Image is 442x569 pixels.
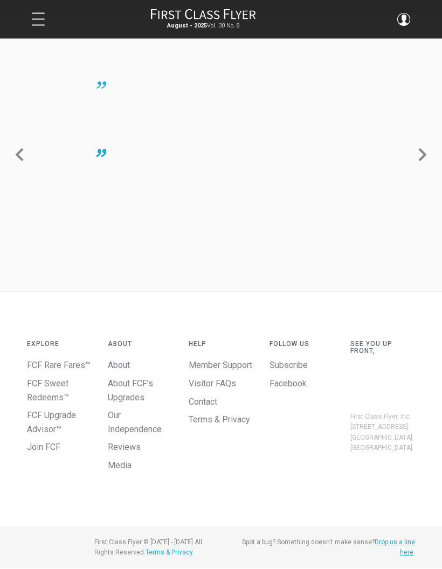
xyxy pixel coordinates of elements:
a: Terms & Privacy [146,549,193,557]
a: Previous slide [11,144,28,172]
div: [STREET_ADDRESS] [GEOGRAPHIC_DATA] [GEOGRAPHIC_DATA] [350,422,415,454]
div: Spot a bug? Something doesn't make sense? . [229,538,415,558]
a: Join FCF [27,442,60,453]
a: Media [108,461,132,471]
a: Member Support [189,360,252,371]
h4: Help [189,341,253,348]
a: FCF Rare Fares™ [27,360,91,371]
strong: August - 2025 [167,22,207,29]
a: Next slide [414,144,431,172]
div: First Class Flyer © [DATE] - [DATE] All Rights Reserved. [86,538,221,558]
a: FCF Upgrade Advisor™ [27,411,76,435]
small: Vol. 30 No. 8 [150,22,256,30]
h4: Explore [27,341,92,348]
a: About FCF’s Upgrades [108,379,153,403]
a: Visitor FAQs [189,379,236,389]
a: Reviews [108,442,141,453]
img: First Class Flyer [150,9,256,20]
h4: About [108,341,172,348]
a: Facebook [270,379,307,389]
h4: Follow Us [270,341,334,348]
div: First Class Flyer, Inc. [350,412,415,422]
a: Terms & Privacy [189,415,250,425]
a: Contact [189,397,217,407]
a: Our Independence [108,411,162,435]
h4: See You Up Front, [350,341,415,355]
a: First Class FlyerAugust - 2025Vol. 30 No. 8 [150,9,256,30]
a: FCF Sweet Redeems™ [27,379,69,403]
a: Subscribe [270,360,308,371]
a: About [108,360,130,371]
a: Drop us a line here [375,539,415,557]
